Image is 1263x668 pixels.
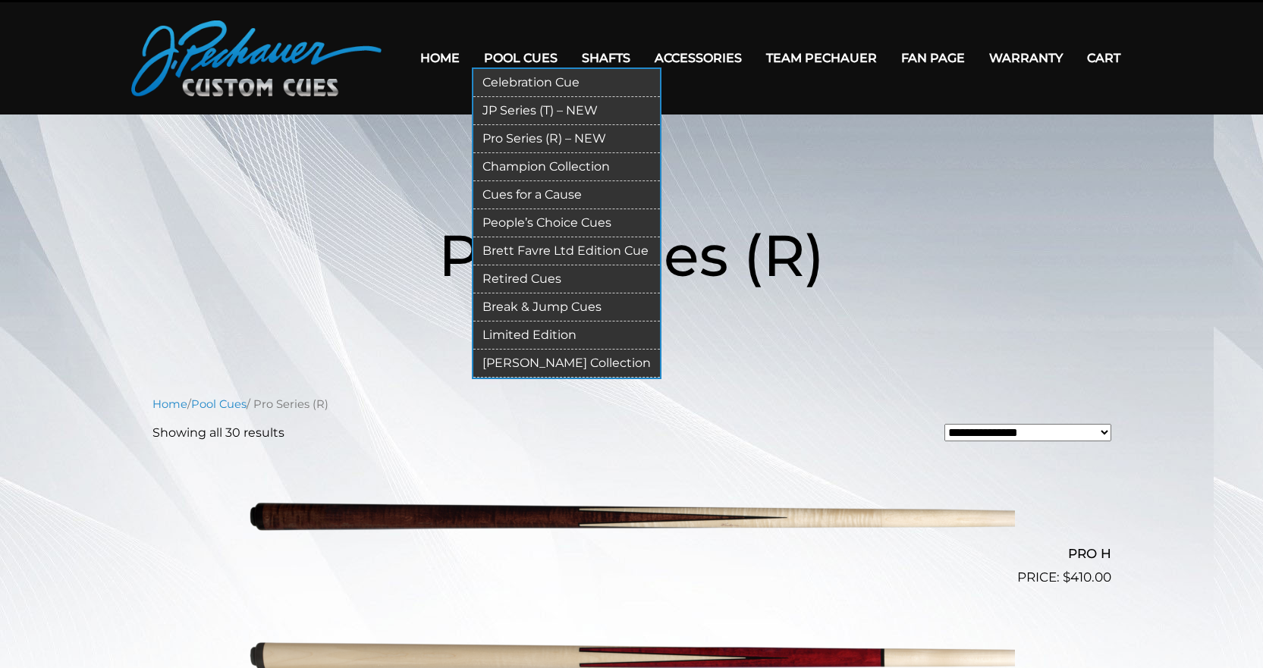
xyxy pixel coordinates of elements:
a: Cues for a Cause [473,181,660,209]
a: Cart [1075,39,1133,77]
a: [PERSON_NAME] Collection [473,350,660,378]
a: People’s Choice Cues [473,209,660,237]
a: PRO H $410.00 [152,454,1111,588]
p: Showing all 30 results [152,424,284,442]
img: Pechauer Custom Cues [131,20,382,96]
a: Team Pechauer [754,39,889,77]
a: Home [408,39,472,77]
a: Champion Collection [473,153,660,181]
a: Fan Page [889,39,977,77]
img: PRO H [249,454,1015,582]
span: Pro Series (R) [438,220,825,290]
a: Warranty [977,39,1075,77]
a: Retired Cues [473,265,660,293]
a: JP Series (T) – NEW [473,97,660,125]
a: Limited Edition [473,321,660,350]
nav: Breadcrumb [152,396,1111,412]
span: $ [1063,569,1070,585]
a: Home [152,397,187,411]
a: Pool Cues [191,397,247,411]
a: Celebration Cue [473,69,660,97]
a: Pro Series (R) – NEW [473,125,660,153]
select: Shop order [944,424,1111,441]
a: Brett Favre Ltd Edition Cue [473,237,660,265]
a: Pool Cues [472,39,570,77]
a: Break & Jump Cues [473,293,660,321]
bdi: 410.00 [1063,569,1111,585]
h2: PRO H [152,540,1111,568]
a: Shafts [570,39,642,77]
a: Accessories [642,39,754,77]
